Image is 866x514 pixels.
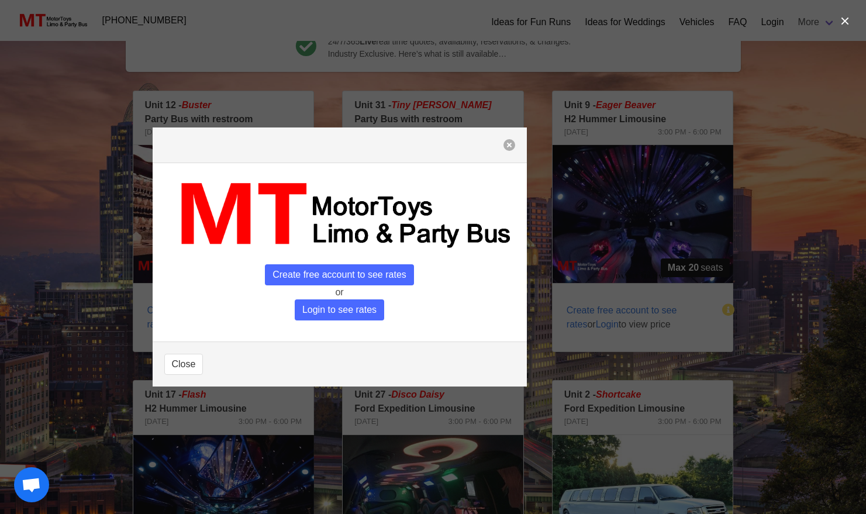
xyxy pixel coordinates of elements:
[14,467,49,502] a: Open chat
[164,354,203,375] button: Close
[164,175,515,255] img: MT_logo_name.png
[172,357,196,371] span: Close
[164,285,515,299] p: or
[295,299,384,320] span: Login to see rates
[265,264,414,285] span: Create free account to see rates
